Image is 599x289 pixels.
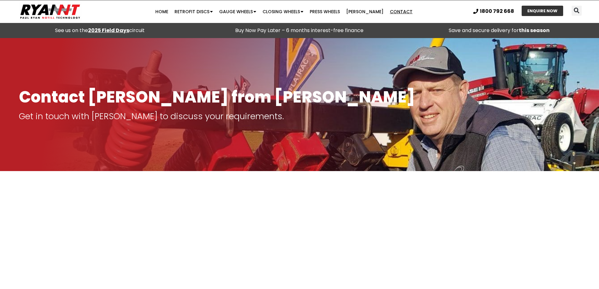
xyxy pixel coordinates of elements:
[402,26,596,35] p: Save and secure delivery for
[572,6,582,16] div: Search
[19,88,580,106] h1: Contact [PERSON_NAME] from [PERSON_NAME]
[259,5,307,18] a: Closing Wheels
[387,5,416,18] a: Contact
[19,112,580,121] p: Get in touch with [PERSON_NAME] to discuss your requirements.
[3,26,197,35] div: See us on the circuit
[124,191,476,286] iframe: 134 Golf Course Road, Horsham
[473,9,514,14] a: 1800 792 668
[343,5,387,18] a: [PERSON_NAME]
[116,5,452,18] nav: Menu
[203,26,396,35] p: Buy Now Pay Later – 6 months interest-free finance
[527,9,557,13] span: ENQUIRE NOW
[171,5,216,18] a: Retrofit Discs
[480,9,514,14] span: 1800 792 668
[216,5,259,18] a: Gauge Wheels
[19,2,82,21] img: Ryan NT logo
[152,5,171,18] a: Home
[522,6,563,16] a: ENQUIRE NOW
[307,5,343,18] a: Press Wheels
[88,27,129,34] a: 2025 Field Days
[519,27,550,34] strong: this season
